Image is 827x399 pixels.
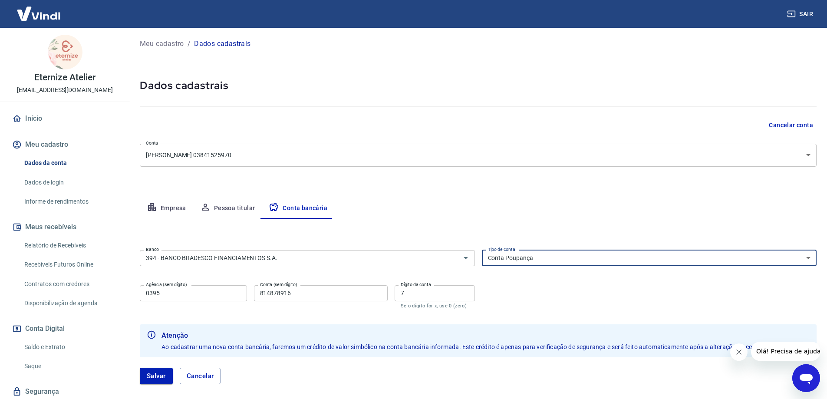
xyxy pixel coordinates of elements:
[140,368,173,384] button: Salvar
[10,109,119,128] a: Início
[21,294,119,312] a: Disponibilização de agenda
[34,73,95,82] p: Eternize Atelier
[161,343,764,350] span: Ao cadastrar uma nova conta bancária, faremos um crédito de valor simbólico na conta bancária inf...
[21,237,119,254] a: Relatório de Recebíveis
[48,35,82,69] img: b46b9800-ec16-4d4a-8cf0-67adb69755a8.jpeg
[10,135,119,154] button: Meu cadastro
[188,39,191,49] p: /
[140,198,193,219] button: Empresa
[262,198,334,219] button: Conta bancária
[21,193,119,211] a: Informe de rendimentos
[730,343,748,361] iframe: Fechar mensagem
[401,281,431,288] label: Dígito da conta
[161,330,764,341] b: Atenção
[21,357,119,375] a: Saque
[140,144,817,167] div: [PERSON_NAME] 03841525970
[765,117,817,133] button: Cancelar conta
[10,0,67,27] img: Vindi
[21,174,119,191] a: Dados de login
[10,319,119,338] button: Conta Digital
[401,303,469,309] p: Se o dígito for x, use 0 (zero)
[460,252,472,264] button: Abrir
[140,79,817,92] h5: Dados cadastrais
[751,342,820,361] iframe: Mensagem da empresa
[193,198,262,219] button: Pessoa titular
[260,281,297,288] label: Conta (sem dígito)
[180,368,221,384] button: Cancelar
[21,275,119,293] a: Contratos com credores
[21,154,119,172] a: Dados da conta
[21,338,119,356] a: Saldo e Extrato
[146,246,159,253] label: Banco
[488,246,515,253] label: Tipo de conta
[194,39,250,49] p: Dados cadastrais
[146,281,187,288] label: Agência (sem dígito)
[140,39,184,49] a: Meu cadastro
[146,140,158,146] label: Conta
[10,218,119,237] button: Meus recebíveis
[17,86,113,95] p: [EMAIL_ADDRESS][DOMAIN_NAME]
[21,256,119,274] a: Recebíveis Futuros Online
[5,6,73,13] span: Olá! Precisa de ajuda?
[792,364,820,392] iframe: Botão para abrir a janela de mensagens
[785,6,817,22] button: Sair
